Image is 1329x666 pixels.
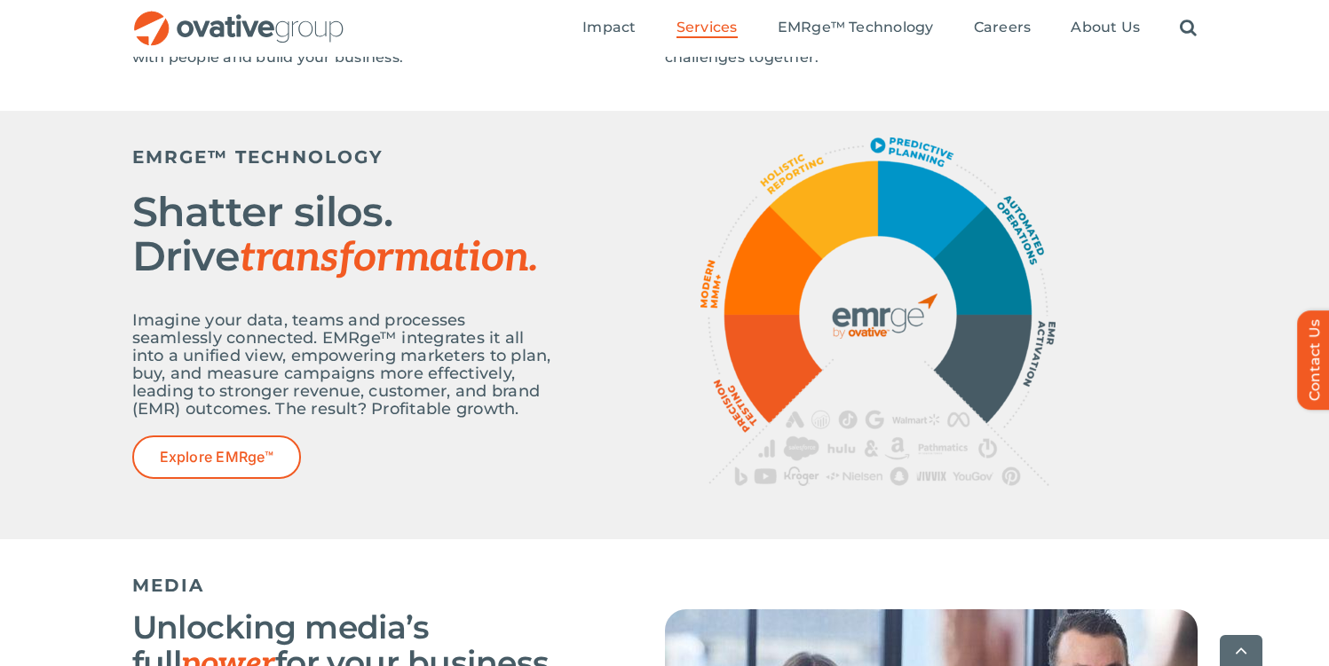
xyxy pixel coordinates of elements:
[676,19,738,38] a: Services
[160,449,273,466] span: Explore EMRge™
[132,190,558,280] h2: Shatter silos. Drive
[132,146,558,168] h5: EMRGE™ TECHNOLOGY
[1071,19,1140,36] span: About Us
[132,435,301,479] a: Explore EMRge™
[676,19,738,36] span: Services
[582,19,636,38] a: Impact
[1071,19,1140,38] a: About Us
[974,19,1032,36] span: Careers
[974,19,1032,38] a: Careers
[700,137,1056,486] img: OG_EMRge_Overview_R4_EMRge_Graphic transparent
[132,575,1198,596] h5: MEDIA
[778,19,934,38] a: EMRge™ Technology
[132,9,345,26] a: OG_Full_horizontal_RGB
[1180,19,1197,38] a: Search
[778,19,934,36] span: EMRge™ Technology
[240,233,538,283] span: transformation.
[582,19,636,36] span: Impact
[132,311,558,418] p: Imagine your data, teams and processes seamlessly connected. EMRge™ integrates it all into a unif...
